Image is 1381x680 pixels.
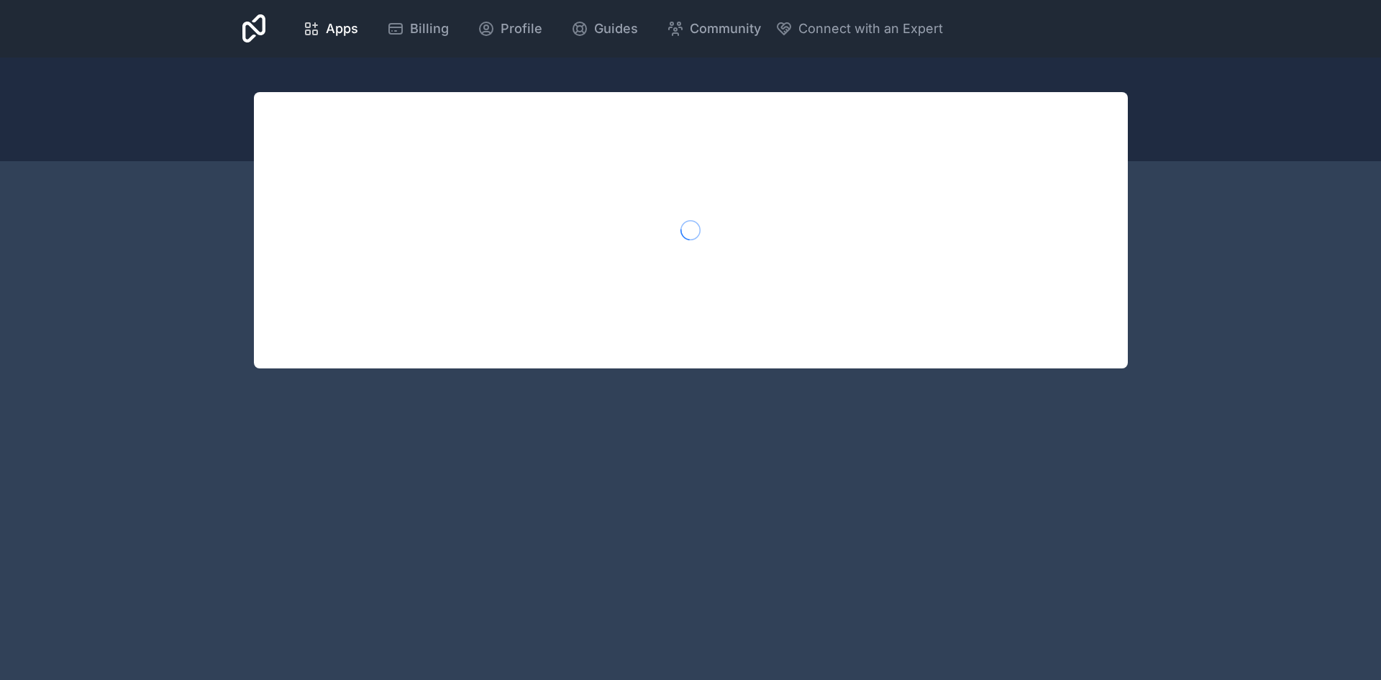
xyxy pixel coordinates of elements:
span: Billing [410,19,449,39]
span: Guides [594,19,638,39]
button: Connect with an Expert [775,19,943,39]
span: Community [690,19,761,39]
a: Apps [291,13,370,45]
a: Community [655,13,772,45]
span: Apps [326,19,358,39]
span: Connect with an Expert [798,19,943,39]
a: Billing [375,13,460,45]
a: Guides [560,13,650,45]
span: Profile [501,19,542,39]
a: Profile [466,13,554,45]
